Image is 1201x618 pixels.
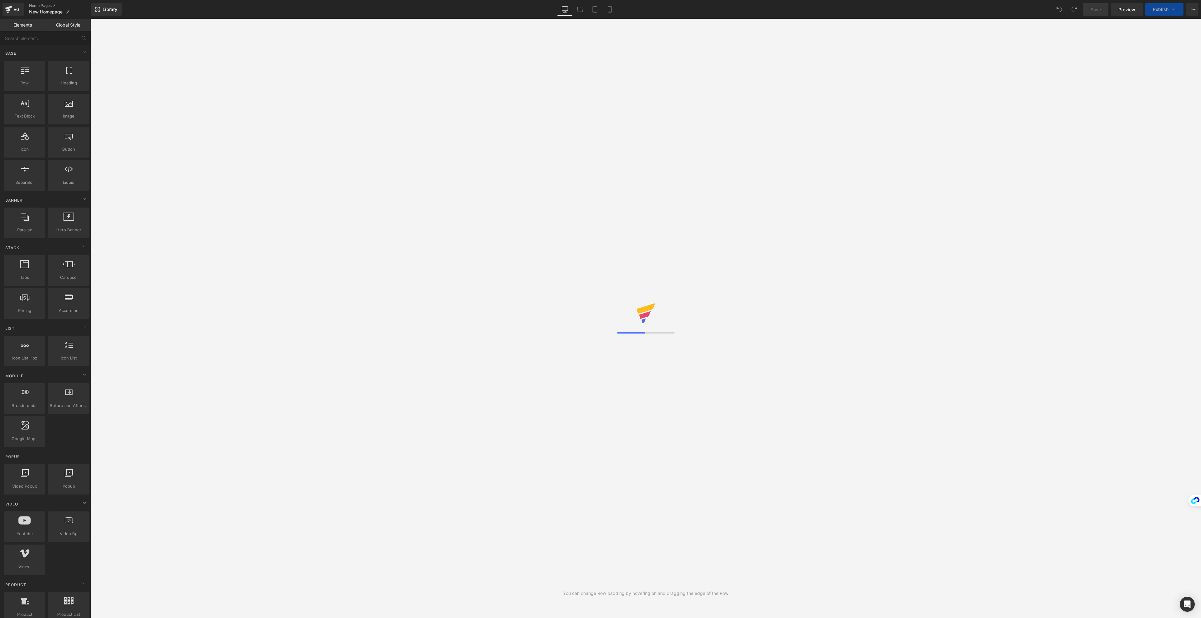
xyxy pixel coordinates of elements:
[1145,3,1183,16] button: Publish
[6,227,43,233] span: Parallax
[5,197,23,203] span: Banner
[5,245,20,251] span: Stack
[45,19,91,31] a: Global Style
[50,179,88,186] span: Liquid
[6,80,43,86] span: Row
[50,402,88,409] span: Before and After Images
[29,3,91,8] a: Home Pages
[6,435,43,442] span: Google Maps
[50,307,88,314] span: Accordion
[563,590,728,597] div: You can change Row padding by hovering on and dragging the edge of the Row
[557,3,572,16] a: Desktop
[6,179,43,186] span: Separator
[6,113,43,119] span: Text Block
[5,501,19,507] span: Video
[6,402,43,409] span: Breadcrumbs
[50,611,88,618] span: Product List
[3,3,24,16] a: v6
[5,582,27,588] span: Product
[50,355,88,361] span: Icon List
[6,355,43,361] span: Icon List Hoz
[103,7,117,12] span: Library
[5,50,17,56] span: Base
[1091,6,1101,13] span: Save
[50,483,88,490] span: Popup
[6,274,43,281] span: Tabs
[602,3,617,16] a: Mobile
[6,564,43,570] span: Vimeo
[91,3,122,16] a: New Library
[587,3,602,16] a: Tablet
[6,307,43,314] span: Pricing
[50,530,88,537] span: Video Bg
[50,80,88,86] span: Heading
[13,5,20,13] div: v6
[1180,597,1195,612] div: Open Intercom Messenger
[1111,3,1143,16] a: Preview
[6,611,43,618] span: Product
[50,274,88,281] span: Carousel
[1153,7,1168,12] span: Publish
[1053,3,1066,16] button: Undo
[50,113,88,119] span: Image
[1068,3,1081,16] button: Redo
[6,483,43,490] span: Video Popup
[1186,3,1198,16] button: More
[50,227,88,233] span: Hero Banner
[6,146,43,153] span: Icon
[1118,6,1135,13] span: Preview
[29,9,63,14] span: New Homepage
[5,325,15,331] span: List
[572,3,587,16] a: Laptop
[6,530,43,537] span: Youtube
[50,146,88,153] span: Button
[5,454,21,460] span: Popup
[5,373,24,379] span: Module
